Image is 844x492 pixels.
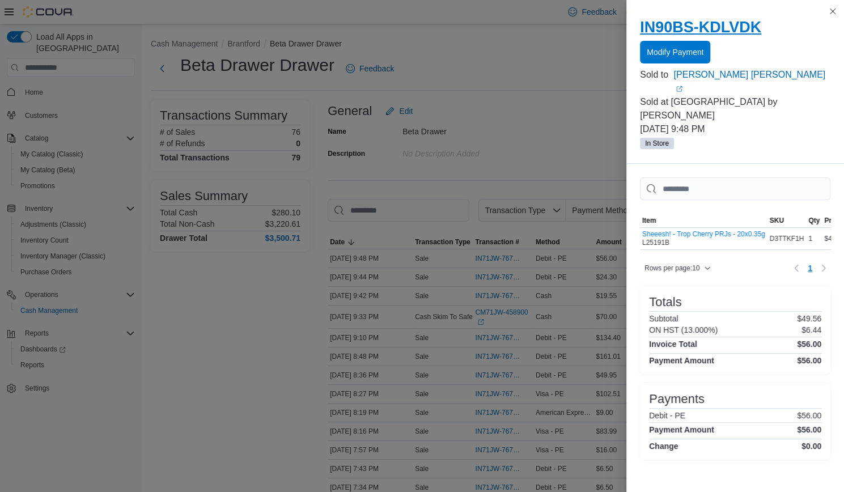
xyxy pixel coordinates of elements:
span: Price [824,216,841,225]
h4: $0.00 [801,442,821,451]
span: 1 [808,262,812,274]
h4: Invoice Total [649,340,697,349]
button: Sheeesh! - Trop Cherry PRJs - 20x0.35g [642,230,765,238]
h4: Payment Amount [649,356,714,365]
span: Qty [808,216,820,225]
h3: Totals [649,295,681,309]
button: Item [640,214,767,227]
p: $56.00 [797,411,821,420]
button: Rows per page:10 [640,261,715,275]
p: Sold at [GEOGRAPHIC_DATA] by [PERSON_NAME] [640,95,830,122]
div: Sold to [640,68,671,82]
a: [PERSON_NAME] [PERSON_NAME]External link [673,68,830,95]
button: Modify Payment [640,41,710,63]
h4: $56.00 [797,356,821,365]
button: Qty [806,214,822,227]
div: 1 [806,232,822,245]
span: Rows per page : 10 [644,264,699,273]
ul: Pagination for table: MemoryTable from EuiInMemoryTable [803,259,817,277]
button: Previous page [790,261,803,275]
span: In Store [640,138,674,149]
span: SKU [770,216,784,225]
div: L25191B [642,230,765,247]
h6: Subtotal [649,314,678,323]
h6: ON HST (13.000%) [649,325,718,334]
p: $6.44 [801,325,821,334]
h4: Payment Amount [649,425,714,434]
span: Item [642,216,656,225]
h3: Payments [649,392,705,406]
span: D3TTKF1H [770,234,804,243]
button: Close this dialog [826,5,839,18]
input: This is a search bar. As you type, the results lower in the page will automatically filter. [640,177,830,200]
span: Modify Payment [647,46,703,58]
p: $49.56 [797,314,821,323]
h4: Change [649,442,678,451]
nav: Pagination for table: MemoryTable from EuiInMemoryTable [790,259,830,277]
svg: External link [676,86,682,92]
h6: Debit - PE [649,411,685,420]
button: SKU [767,214,807,227]
button: Page 1 of 1 [803,259,817,277]
h4: $56.00 [797,425,821,434]
button: Next page [817,261,830,275]
h2: IN90BS-KDLVDK [640,18,830,36]
h4: $56.00 [797,340,821,349]
p: [DATE] 9:48 PM [640,122,830,136]
span: In Store [645,138,669,149]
